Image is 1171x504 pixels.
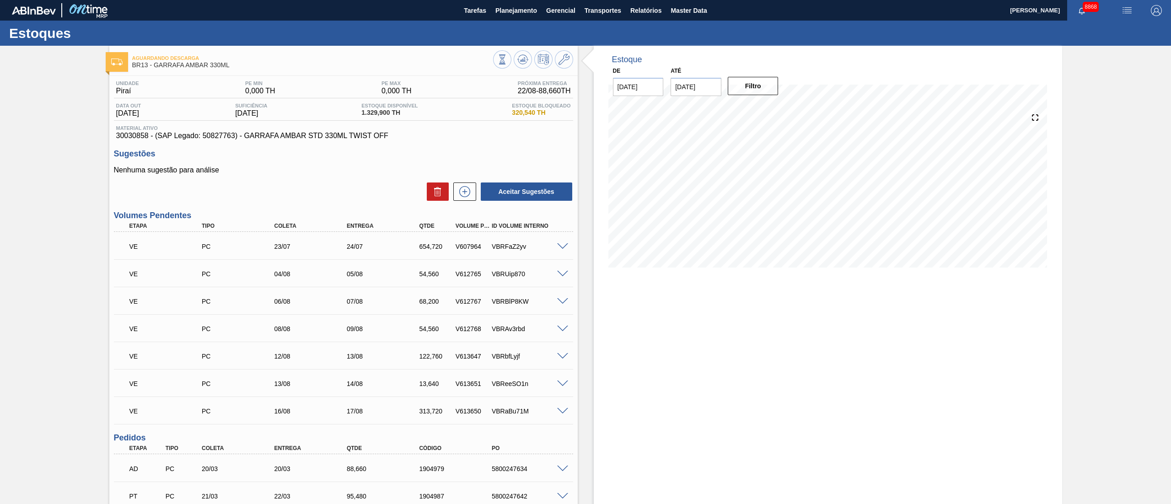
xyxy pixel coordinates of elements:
div: Tipo [199,223,282,229]
div: Volume Enviado para Transporte [127,264,210,284]
img: Logout [1151,5,1162,16]
span: 30030858 - (SAP Legado: 50827763) - GARRAFA AMBAR STD 330ML TWIST OFF [116,132,571,140]
span: Estoque Disponível [361,103,418,108]
div: V612767 [453,298,493,305]
div: 5800247634 [489,465,572,472]
div: 88,660 [344,465,427,472]
div: Aceitar Sugestões [476,182,573,202]
div: 1904987 [417,493,500,500]
div: Volume Portal [453,223,493,229]
button: Filtro [728,77,779,95]
button: Aceitar Sugestões [481,182,572,201]
span: [DATE] [235,109,267,118]
div: Pedido de Compra [199,353,282,360]
div: 14/08/2025 [344,380,427,387]
span: Piraí [116,87,139,95]
div: 122,760 [417,353,456,360]
div: Estoque [612,55,642,64]
label: Até [671,68,681,74]
div: V612768 [453,325,493,332]
div: Etapa [127,223,210,229]
div: 17/08/2025 [344,407,427,415]
div: Nova sugestão [449,182,476,201]
p: VE [129,298,208,305]
span: Relatórios [630,5,661,16]
div: Coleta [199,445,282,451]
span: Estoque Bloqueado [512,103,570,108]
div: Pedido de Compra [163,465,203,472]
button: Visão Geral dos Estoques [493,50,511,69]
div: Volume Enviado para Transporte [127,291,210,311]
span: Planejamento [495,5,537,16]
button: Programar Estoque [534,50,553,69]
div: 16/08/2025 [272,407,355,415]
input: dd/mm/yyyy [671,78,721,96]
span: Data out [116,103,141,108]
h3: Pedidos [114,433,573,443]
h1: Estoques [9,28,172,38]
div: Qtde [344,445,427,451]
div: Pedido de Compra [199,380,282,387]
div: Tipo [163,445,203,451]
div: 24/07/2025 [344,243,427,250]
div: 13,640 [417,380,456,387]
div: VBRUip870 [489,270,572,278]
div: 09/08/2025 [344,325,427,332]
span: [DATE] [116,109,141,118]
div: V613650 [453,407,493,415]
div: 68,200 [417,298,456,305]
div: Volume Enviado para Transporte [127,236,210,257]
div: 08/08/2025 [272,325,355,332]
div: 23/07/2025 [272,243,355,250]
div: Pedido de Compra [199,270,282,278]
span: Tarefas [464,5,486,16]
div: 06/08/2025 [272,298,355,305]
div: 04/08/2025 [272,270,355,278]
div: Código [417,445,500,451]
div: 13/08/2025 [272,380,355,387]
div: 07/08/2025 [344,298,427,305]
div: VBRAv3rbd [489,325,572,332]
div: VBReeSO1n [489,380,572,387]
span: Material ativo [116,125,571,131]
div: Pedido de Compra [199,243,282,250]
div: Entrega [272,445,355,451]
div: 54,560 [417,270,456,278]
div: 13/08/2025 [344,353,427,360]
div: 5800247642 [489,493,572,500]
div: VBRbfLyjf [489,353,572,360]
div: V612765 [453,270,493,278]
button: Atualizar Gráfico [514,50,532,69]
label: De [613,68,621,74]
p: VE [129,243,208,250]
h3: Sugestões [114,149,573,159]
div: V613651 [453,380,493,387]
div: 20/03/2025 [272,465,355,472]
p: VE [129,325,208,332]
div: Excluir Sugestões [422,182,449,201]
div: 12/08/2025 [272,353,355,360]
span: 1.329,900 TH [361,109,418,116]
span: Suficiência [235,103,267,108]
div: 21/03/2025 [199,493,282,500]
div: VBRaBu71M [489,407,572,415]
div: 20/03/2025 [199,465,282,472]
div: 313,720 [417,407,456,415]
img: Ícone [111,59,123,65]
div: Entrega [344,223,427,229]
span: PE MIN [245,80,275,86]
h3: Volumes Pendentes [114,211,573,220]
div: 22/03/2025 [272,493,355,500]
input: dd/mm/yyyy [613,78,664,96]
p: VE [129,270,208,278]
div: PO [489,445,572,451]
p: VE [129,380,208,387]
div: VBRFaZ2yv [489,243,572,250]
span: PE MAX [381,80,412,86]
div: Etapa [127,445,167,451]
p: VE [129,407,208,415]
img: TNhmsLtSVTkK8tSr43FrP2fwEKptu5GPRR3wAAAABJRU5ErkJggg== [12,6,56,15]
div: Pedido de Compra [163,493,203,500]
span: 0,000 TH [381,87,412,95]
div: Volume Enviado para Transporte [127,401,210,421]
